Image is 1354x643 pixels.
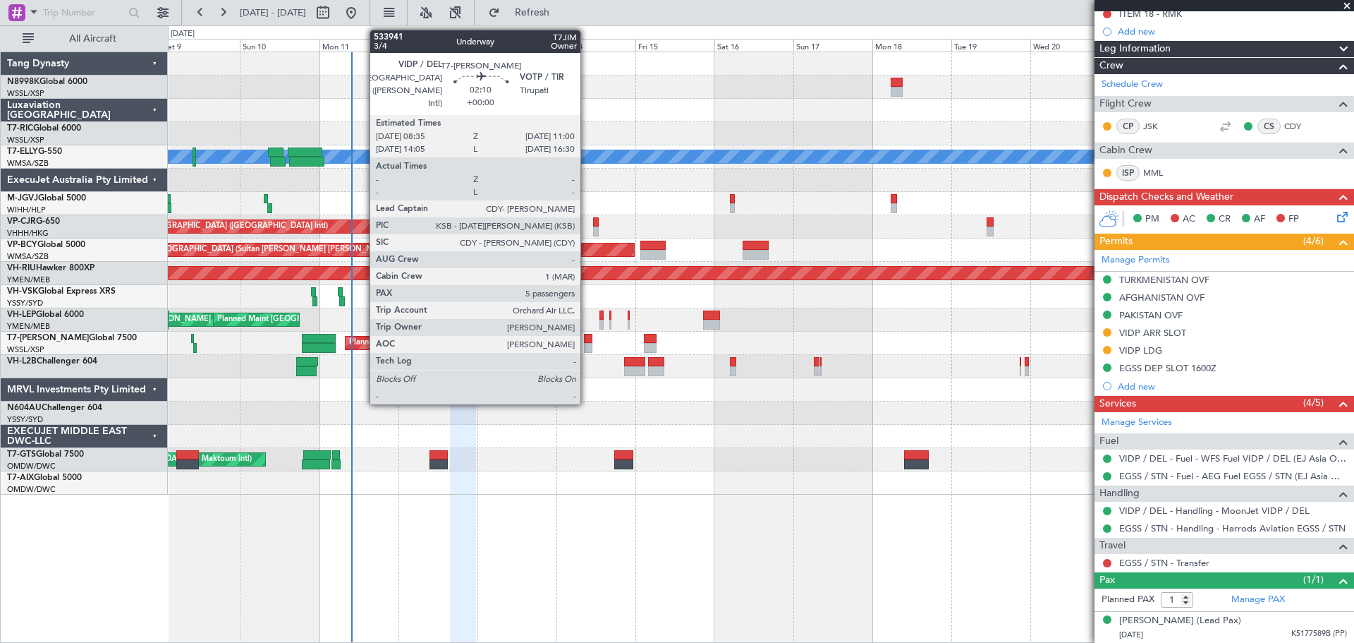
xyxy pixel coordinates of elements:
a: Manage Permits [1102,253,1170,268]
a: Manage PAX [1231,593,1285,607]
a: T7-[PERSON_NAME]Global 7500 [7,334,137,342]
span: Dispatch Checks and Weather [1099,189,1233,205]
a: WMSA/SZB [7,251,49,262]
div: [PERSON_NAME] (Lead Pax) [1119,614,1241,628]
a: VHHH/HKG [7,228,49,239]
div: Mon 18 [872,39,951,52]
span: Leg Information [1099,41,1171,57]
a: YSSY/SYD [7,298,43,308]
a: WSSL/XSP [7,88,44,99]
div: VIDP LDG [1119,344,1162,356]
span: VH-L2B [7,357,37,366]
span: Refresh [503,8,562,18]
div: Sun 10 [240,39,319,52]
a: VP-CJRG-650 [7,217,60,226]
span: T7-ELLY [7,148,38,156]
a: CDY [1284,120,1316,133]
span: AF [1254,212,1265,227]
span: VP-BCY [7,241,37,249]
div: Tue 12 [398,39,477,52]
a: OMDW/DWC [7,461,56,471]
span: N604AU [7,404,42,412]
span: Flight Crew [1099,96,1152,112]
span: T7-AIX [7,474,34,482]
a: Manage Services [1102,416,1172,430]
a: VH-L2BChallenger 604 [7,357,97,366]
a: VH-RIUHawker 800XP [7,264,94,272]
a: WIHH/HLP [7,205,46,215]
a: EGSS / STN - Handling - Harrods Aviation EGSS / STN [1119,522,1346,534]
a: VH-LEPGlobal 6000 [7,311,84,319]
span: VH-LEP [7,311,36,319]
div: Add new [1118,25,1347,37]
span: Handling [1099,486,1140,502]
a: EGSS / STN - Fuel - AEG Fuel EGSS / STN (EJ Asia Only) [1119,470,1347,482]
span: CR [1219,212,1231,227]
span: Pax [1099,572,1115,589]
a: WSSL/XSP [7,135,44,145]
span: AC [1183,212,1195,227]
div: Fri 15 [635,39,714,52]
a: Schedule Crew [1102,78,1163,92]
div: VIDP ARR SLOT [1119,327,1186,339]
a: MML [1143,167,1175,179]
div: Planned Maint [GEOGRAPHIC_DATA] (Sultan [PERSON_NAME] [PERSON_NAME] - Subang) [99,239,427,260]
span: Crew [1099,58,1123,74]
div: Wed 13 [477,39,556,52]
div: AFGHANISTAN OVF [1119,292,1204,304]
span: Permits [1099,234,1133,250]
a: JSK [1143,120,1175,133]
span: VH-RIU [7,264,36,272]
input: Trip Number [43,2,124,23]
div: Planned Maint [GEOGRAPHIC_DATA] ([GEOGRAPHIC_DATA] International) [217,309,487,330]
span: [DATE] - [DATE] [240,6,306,19]
span: (4/6) [1303,234,1324,248]
div: Thu 14 [556,39,635,52]
span: T7-RIC [7,124,33,133]
a: WSSL/XSP [7,344,44,355]
span: T7-[PERSON_NAME] [7,334,89,342]
a: N8998KGlobal 6000 [7,78,87,86]
span: Travel [1099,538,1126,554]
div: CS [1257,119,1281,134]
a: YMEN/MEB [7,275,50,285]
div: PAKISTAN OVF [1119,309,1183,321]
span: M-JGVJ [7,194,38,203]
a: T7-ELLYG-550 [7,148,62,156]
span: Fuel [1099,433,1118,450]
a: N604AUChallenger 604 [7,404,102,412]
span: T7-GTS [7,450,36,459]
label: Planned PAX [1102,593,1154,607]
div: CP [1116,119,1140,134]
a: EGSS / STN - Transfer [1119,557,1209,569]
a: T7-GTSGlobal 7500 [7,450,84,459]
div: Wed 20 [1030,39,1109,52]
span: [DATE] [1119,630,1143,640]
div: Planned Maint [GEOGRAPHIC_DATA] ([GEOGRAPHIC_DATA] Intl) [92,216,328,237]
span: Cabin Crew [1099,143,1152,159]
span: N8998K [7,78,39,86]
div: EGSS DEP SLOT 1600Z [1119,362,1216,374]
span: All Aircraft [37,34,149,44]
a: T7-RICGlobal 6000 [7,124,81,133]
div: Sun 17 [793,39,872,52]
a: VIDP / DEL - Fuel - WFS Fuel VIDP / DEL (EJ Asia Only) [1119,452,1347,464]
span: PM [1145,212,1159,227]
span: Services [1099,396,1136,412]
a: T7-AIXGlobal 5000 [7,474,82,482]
div: Sat 9 [161,39,240,52]
div: TURKMENISTAN OVF [1119,274,1209,286]
a: M-JGVJGlobal 5000 [7,194,86,203]
span: FP [1288,212,1299,227]
div: ITEM 18 - RMK [1119,8,1182,20]
button: Refresh [482,1,566,24]
button: All Aircraft [16,28,153,50]
div: Mon 11 [319,39,398,52]
span: (1/1) [1303,572,1324,587]
a: YSSY/SYD [7,414,43,425]
span: VH-VSK [7,287,38,296]
a: OMDW/DWC [7,484,56,495]
div: Add new [1118,380,1347,392]
div: [DATE] [171,28,195,40]
div: Planned Maint [GEOGRAPHIC_DATA] ([GEOGRAPHIC_DATA]) [349,332,571,354]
